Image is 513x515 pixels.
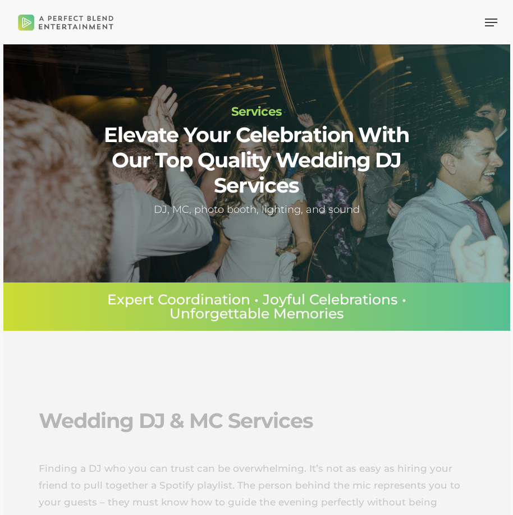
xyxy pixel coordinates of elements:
[16,7,116,38] img: A Perfect Blend Entertainment
[88,105,425,119] h1: Services
[39,409,474,434] h2: Wedding DJ & MC Services
[88,293,425,321] p: Expert Coordination • Joyful Celebrations • Unforgettable Memories
[485,17,497,28] a: Navigation Menu
[88,202,425,218] h5: DJ, MC, photo booth, lighting, and sound
[88,122,425,198] h2: Elevate Your Celebration With Our Top Quality Wedding DJ Services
